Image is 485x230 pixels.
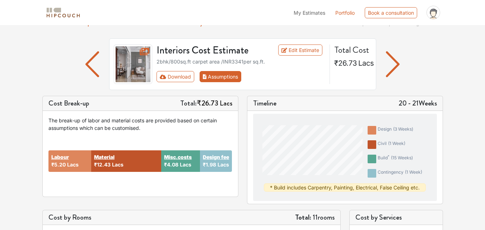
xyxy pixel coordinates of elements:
[85,51,99,77] img: arrow left
[218,161,229,168] span: Lacs
[48,213,91,222] h5: Cost by Rooms
[203,161,216,168] span: ₹1.98
[388,141,405,146] span: ( 1 week )
[295,213,335,222] h5: 11 rooms
[294,10,325,16] span: My Estimates
[334,44,370,55] h4: Total Cost
[386,51,400,77] img: arrow left
[157,71,194,82] button: Download
[94,153,115,161] button: Material
[200,71,242,82] button: Assumptions
[45,6,81,19] img: logo-horizontal.svg
[378,126,413,135] div: design
[94,161,111,168] span: ₹12.43
[391,155,413,160] span: ( 15 weeks )
[220,98,232,108] span: Lacs
[358,59,374,67] span: Lacs
[295,212,311,222] strong: Total:
[335,9,355,17] a: Portfolio
[157,71,247,82] div: First group
[334,59,357,67] span: ₹26.73
[67,161,79,168] span: Lacs
[164,153,192,161] button: Misc.costs
[203,153,229,161] button: Design fee
[378,140,405,149] div: civil
[253,99,276,108] h5: Timeline
[355,213,437,222] h5: Cost by Services
[114,44,153,84] img: gallery
[157,71,325,82] div: Toolbar with button groups
[51,153,69,161] button: Labour
[45,5,81,21] span: logo-horizontal.svg
[48,99,89,108] h5: Cost Break-up
[378,155,413,163] div: build
[180,161,191,168] span: Lacs
[365,7,417,18] div: Book a consultation
[112,161,123,168] span: Lacs
[378,169,422,178] div: contingency
[278,44,322,56] a: Edit Estimate
[393,126,413,132] span: ( 3 weeks )
[152,44,270,57] h3: Interiors Cost Estimate
[51,161,66,168] span: ₹5.20
[197,98,218,108] span: ₹26.73
[164,161,178,168] span: ₹4.08
[180,99,232,108] h5: Total:
[398,99,437,108] h5: 20 - 21 Weeks
[264,183,426,192] div: * Build includes Carpentry, Painting, Electrical, False Ceiling etc.
[157,58,325,65] div: 2bhk / 800 sq.ft carpet area /INR 3341 per sq.ft.
[405,169,422,175] span: ( 1 week )
[48,117,232,132] div: The break-up of labor and material costs are provided based on certain assumptions which can be c...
